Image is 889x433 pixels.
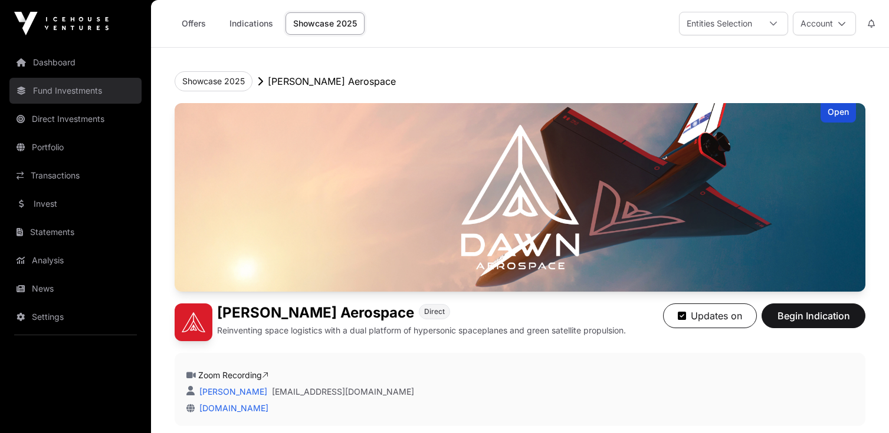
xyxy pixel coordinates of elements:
a: Portfolio [9,134,142,160]
a: Statements [9,219,142,245]
button: Begin Indication [762,303,865,328]
a: Begin Indication [762,315,865,327]
img: Dawn Aerospace [175,103,865,292]
a: Zoom Recording [198,370,268,380]
a: Transactions [9,163,142,189]
a: [DOMAIN_NAME] [195,403,268,413]
a: [PERSON_NAME] [197,386,267,396]
span: Begin Indication [776,309,851,323]
h1: [PERSON_NAME] Aerospace [217,303,414,322]
a: Offers [170,12,217,35]
a: Settings [9,304,142,330]
a: Direct Investments [9,106,142,132]
a: Indications [222,12,281,35]
iframe: Chat Widget [830,376,889,433]
button: Account [793,12,856,35]
img: Icehouse Ventures Logo [14,12,109,35]
a: Dashboard [9,49,142,75]
a: News [9,276,142,302]
p: [PERSON_NAME] Aerospace [268,74,396,88]
a: [EMAIL_ADDRESS][DOMAIN_NAME] [272,386,414,398]
a: Fund Investments [9,78,142,104]
button: Showcase 2025 [175,71,252,91]
div: Open [821,103,856,123]
span: Direct [424,307,445,316]
a: Analysis [9,247,142,273]
img: Dawn Aerospace [175,303,212,341]
button: Updates on [663,303,757,328]
a: Showcase 2025 [286,12,365,35]
div: Entities Selection [680,12,759,35]
a: Invest [9,191,142,217]
p: Reinventing space logistics with a dual platform of hypersonic spaceplanes and green satellite pr... [217,325,626,336]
